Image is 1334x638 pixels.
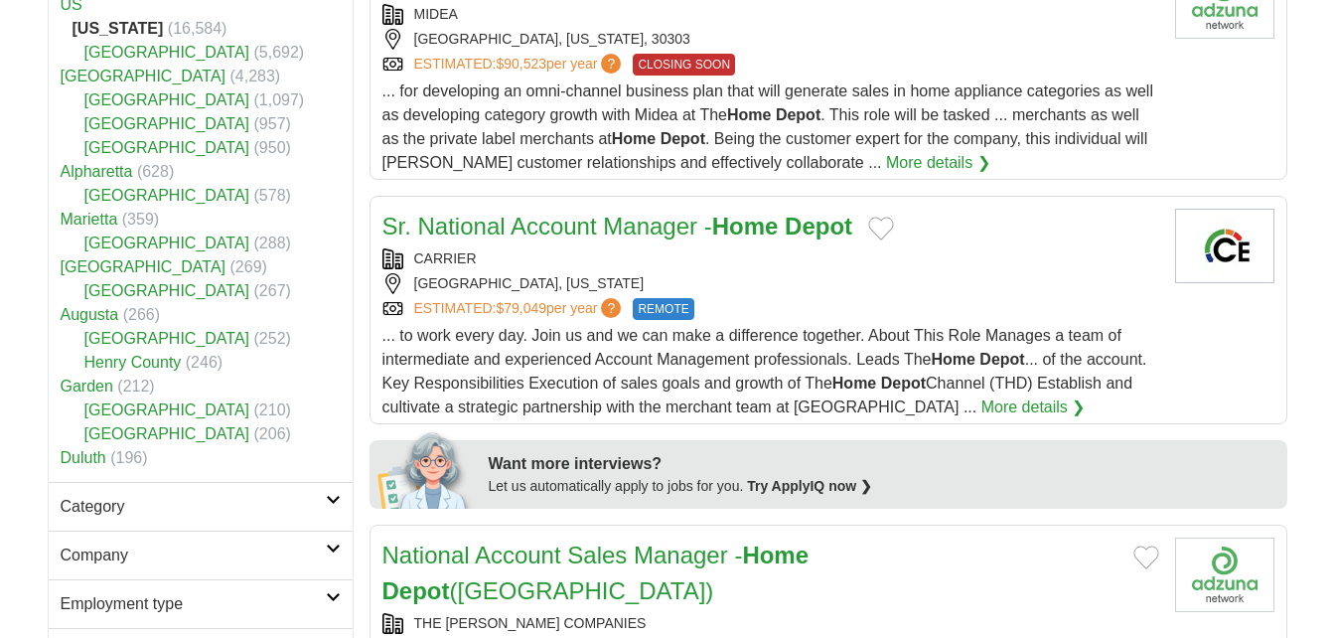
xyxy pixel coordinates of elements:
span: (267) [254,282,291,299]
button: Add to favorite jobs [868,217,894,240]
a: ESTIMATED:$90,523per year? [414,54,626,76]
strong: Home [712,213,779,239]
a: [GEOGRAPHIC_DATA] [84,330,250,347]
span: (246) [186,354,222,371]
span: (210) [254,401,291,418]
a: Try ApplyIQ now ❯ [747,478,872,494]
a: Category [49,482,353,531]
a: Augusta [61,306,119,323]
strong: Depot [382,577,450,604]
strong: [US_STATE] [73,20,164,37]
div: THE [PERSON_NAME] COMPANIES [382,613,1159,634]
button: Add to favorite jobs [1133,546,1159,569]
div: Want more interviews? [489,452,1275,476]
span: (5,692) [254,44,305,61]
div: MIDEA [382,4,1159,25]
h2: Company [61,544,326,567]
span: (288) [254,235,291,251]
span: ? [601,298,621,318]
a: [GEOGRAPHIC_DATA] [84,235,250,251]
span: (957) [254,115,291,132]
span: ... for developing an omni-channel business plan that will generate sales in home appliance categ... [382,82,1153,171]
strong: Depot [776,106,820,123]
span: (196) [110,449,147,466]
span: (206) [254,425,291,442]
a: [GEOGRAPHIC_DATA] [84,401,250,418]
span: (4,283) [230,68,281,84]
img: Company logo [1175,538,1274,612]
strong: Depot [881,375,926,392]
span: $90,523 [496,56,546,72]
span: (578) [254,187,291,204]
span: ? [601,54,621,74]
span: (212) [117,378,154,395]
strong: Home [931,351,974,368]
strong: Home [612,130,656,147]
a: [GEOGRAPHIC_DATA] [84,282,250,299]
a: [GEOGRAPHIC_DATA] [84,187,250,204]
a: [GEOGRAPHIC_DATA] [84,115,250,132]
span: (252) [254,330,291,347]
a: Duluth [61,449,106,466]
a: Marietta [61,211,118,228]
strong: Home [727,106,771,123]
span: REMOTE [633,298,693,320]
a: Garden [61,378,113,395]
strong: Home [742,542,809,568]
h2: Employment type [61,592,326,616]
img: Carrier Enterprise logo [1175,209,1274,283]
span: (1,097) [254,91,305,108]
a: Company [49,531,353,579]
a: National Account Sales Manager -Home Depot([GEOGRAPHIC_DATA]) [382,542,810,604]
a: [GEOGRAPHIC_DATA] [84,44,250,61]
div: Let us automatically apply to jobs for you. [489,476,1275,497]
a: [GEOGRAPHIC_DATA] [84,91,250,108]
strong: Home [832,375,876,392]
a: Employment type [49,579,353,628]
div: [GEOGRAPHIC_DATA], [US_STATE], 30303 [382,29,1159,50]
a: [GEOGRAPHIC_DATA] [84,139,250,156]
a: More details ❯ [981,396,1086,419]
div: [GEOGRAPHIC_DATA], [US_STATE] [382,273,1159,294]
span: (359) [122,211,159,228]
span: (266) [123,306,160,323]
span: ... to work every day. Join us and we can make a difference together. About This Role Manages a t... [382,327,1147,415]
h2: Category [61,495,326,519]
a: CARRIER [414,250,477,266]
span: (269) [230,258,267,275]
a: Sr. National Account Manager -Home Depot [382,213,853,239]
span: $79,049 [496,300,546,316]
strong: Depot [979,351,1024,368]
a: [GEOGRAPHIC_DATA] [61,68,226,84]
a: Henry County [84,354,182,371]
span: CLOSING SOON [633,54,735,76]
a: [GEOGRAPHIC_DATA] [61,258,226,275]
img: apply-iq-scientist.png [377,429,474,509]
span: (628) [137,163,174,180]
a: More details ❯ [886,151,990,175]
span: (16,584) [168,20,227,37]
strong: Depot [661,130,705,147]
strong: Depot [785,213,852,239]
a: Alpharetta [61,163,133,180]
a: [GEOGRAPHIC_DATA] [84,425,250,442]
a: ESTIMATED:$79,049per year? [414,298,626,320]
span: (950) [254,139,291,156]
